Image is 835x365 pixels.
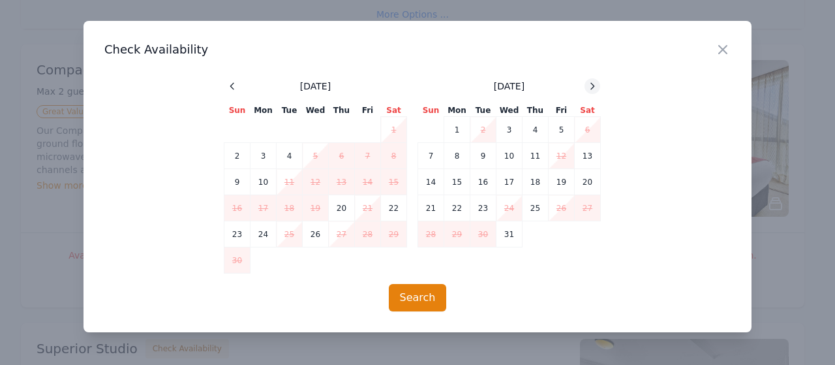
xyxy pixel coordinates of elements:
td: 20 [575,169,601,195]
td: 2 [224,143,250,169]
td: 17 [250,195,277,221]
td: 15 [381,169,407,195]
td: 4 [277,143,303,169]
th: Fri [549,104,575,117]
td: 14 [418,169,444,195]
td: 15 [444,169,470,195]
th: Thu [329,104,355,117]
td: 2 [470,117,496,143]
td: 6 [575,117,601,143]
td: 23 [470,195,496,221]
td: 19 [303,195,329,221]
td: 4 [523,117,549,143]
span: [DATE] [300,80,331,93]
td: 10 [496,143,523,169]
td: 14 [355,169,381,195]
td: 16 [224,195,250,221]
th: Wed [496,104,523,117]
th: Sat [381,104,407,117]
td: 30 [224,247,250,274]
td: 26 [549,195,575,221]
td: 5 [303,143,329,169]
td: 31 [496,221,523,247]
td: 13 [329,169,355,195]
th: Thu [523,104,549,117]
td: 16 [470,169,496,195]
th: Sun [224,104,250,117]
td: 21 [418,195,444,221]
button: Search [389,284,447,311]
td: 8 [444,143,470,169]
th: Sun [418,104,444,117]
td: 27 [575,195,601,221]
td: 3 [250,143,277,169]
th: Mon [250,104,277,117]
td: 23 [224,221,250,247]
td: 28 [355,221,381,247]
th: Mon [444,104,470,117]
td: 18 [523,169,549,195]
td: 8 [381,143,407,169]
h3: Check Availability [104,42,731,57]
td: 5 [549,117,575,143]
td: 29 [381,221,407,247]
td: 7 [418,143,444,169]
td: 10 [250,169,277,195]
td: 25 [277,221,303,247]
td: 21 [355,195,381,221]
td: 3 [496,117,523,143]
td: 17 [496,169,523,195]
td: 28 [418,221,444,247]
span: [DATE] [494,80,524,93]
td: 12 [303,169,329,195]
th: Fri [355,104,381,117]
td: 9 [470,143,496,169]
td: 22 [444,195,470,221]
td: 22 [381,195,407,221]
td: 30 [470,221,496,247]
td: 6 [329,143,355,169]
td: 11 [277,169,303,195]
td: 7 [355,143,381,169]
th: Tue [277,104,303,117]
td: 27 [329,221,355,247]
td: 1 [381,117,407,143]
td: 12 [549,143,575,169]
td: 11 [523,143,549,169]
td: 1 [444,117,470,143]
td: 18 [277,195,303,221]
td: 20 [329,195,355,221]
th: Wed [303,104,329,117]
td: 9 [224,169,250,195]
td: 29 [444,221,470,247]
th: Sat [575,104,601,117]
td: 24 [496,195,523,221]
td: 19 [549,169,575,195]
td: 26 [303,221,329,247]
td: 13 [575,143,601,169]
td: 25 [523,195,549,221]
th: Tue [470,104,496,117]
td: 24 [250,221,277,247]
